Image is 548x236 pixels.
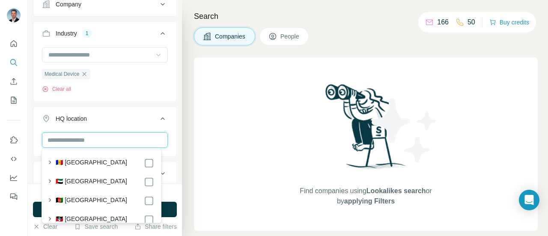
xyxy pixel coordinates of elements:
[437,17,449,27] p: 166
[215,32,246,41] span: Companies
[7,55,21,70] button: Search
[468,17,475,27] p: 50
[7,151,21,167] button: Use Surfe API
[519,190,539,210] div: Open Intercom Messenger
[7,170,21,185] button: Dashboard
[82,30,92,37] div: 1
[56,158,127,168] label: 🇦🇩 [GEOGRAPHIC_DATA]
[33,163,176,184] button: Annual revenue ($)
[33,23,176,47] button: Industry1
[366,92,443,169] img: Surfe Illustration - Stars
[366,187,426,194] span: Lookalikes search
[297,186,434,206] span: Find companies using or by
[322,82,411,177] img: Surfe Illustration - Woman searching with binoculars
[7,9,21,22] img: Avatar
[489,16,529,28] button: Buy credits
[56,29,77,38] div: Industry
[56,177,127,187] label: 🇦🇪 [GEOGRAPHIC_DATA]
[7,132,21,148] button: Use Surfe on LinkedIn
[45,70,79,78] span: Medical Device
[7,74,21,89] button: Enrich CSV
[7,36,21,51] button: Quick start
[74,222,118,231] button: Save search
[7,189,21,204] button: Feedback
[194,10,538,22] h4: Search
[280,32,300,41] span: People
[344,197,395,205] span: applying Filters
[33,222,57,231] button: Clear
[134,222,177,231] button: Share filters
[56,114,87,123] div: HQ location
[7,93,21,108] button: My lists
[33,108,176,132] button: HQ location
[33,202,177,217] button: Run search
[56,196,127,206] label: 🇦🇫 [GEOGRAPHIC_DATA]
[42,85,71,93] button: Clear all
[56,215,127,225] label: 🇦🇬 [GEOGRAPHIC_DATA]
